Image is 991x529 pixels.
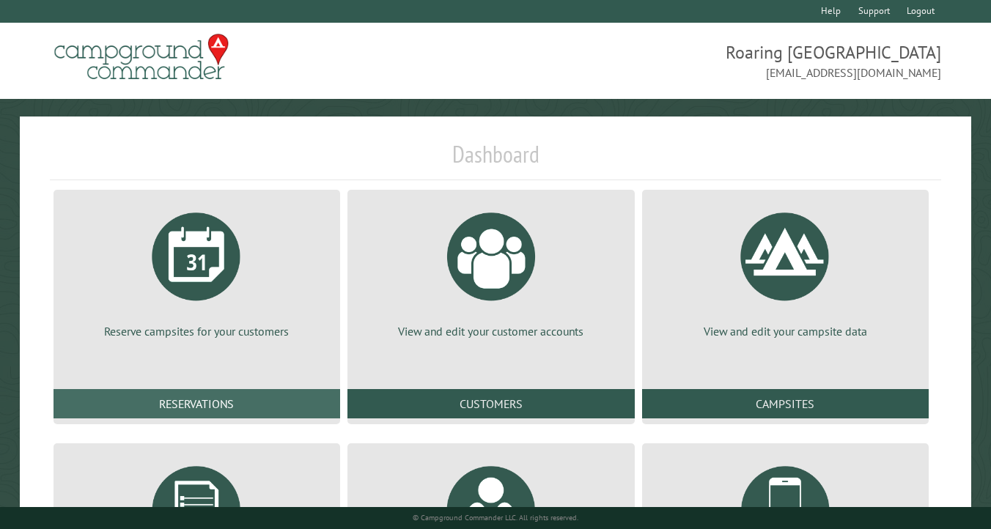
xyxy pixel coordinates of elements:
small: © Campground Commander LLC. All rights reserved. [413,513,578,522]
a: View and edit your campsite data [660,201,912,339]
span: Roaring [GEOGRAPHIC_DATA] [EMAIL_ADDRESS][DOMAIN_NAME] [496,40,941,81]
p: Reserve campsites for your customers [71,323,323,339]
a: Campsites [642,389,929,418]
a: View and edit your customer accounts [365,201,617,339]
a: Reserve campsites for your customers [71,201,323,339]
h1: Dashboard [50,140,942,180]
a: Customers [347,389,635,418]
p: View and edit your customer accounts [365,323,617,339]
p: View and edit your campsite data [660,323,912,339]
img: Campground Commander [50,29,233,86]
a: Reservations [54,389,341,418]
